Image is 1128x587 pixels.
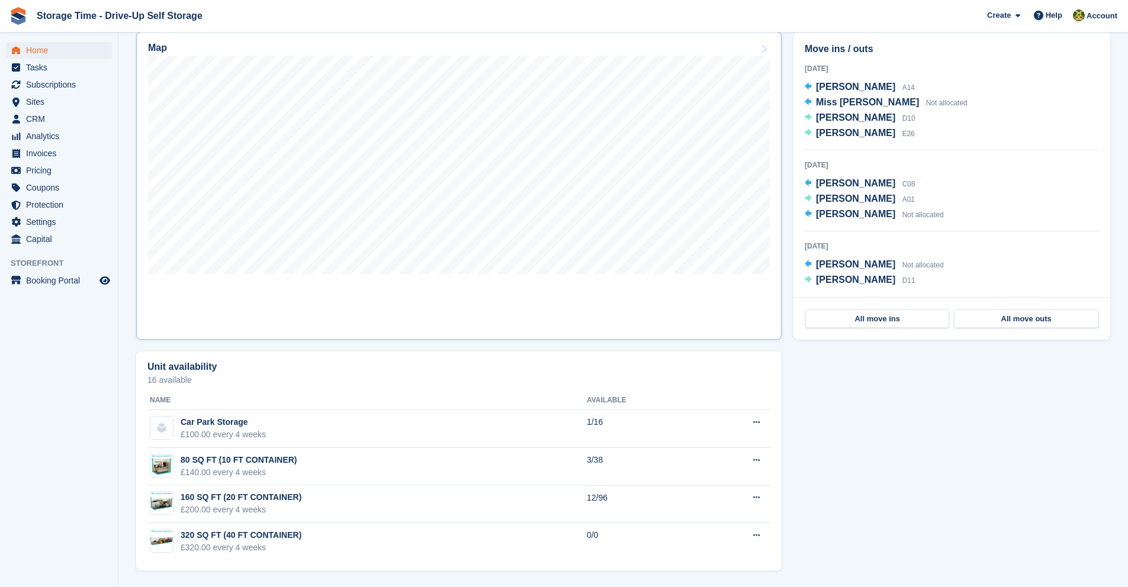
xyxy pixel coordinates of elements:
[6,76,112,93] a: menu
[181,416,266,428] div: Car Park Storage
[150,454,173,477] img: 10ft%20Container%20(80%20SQ%20FT)%20(2).png
[136,32,782,340] a: Map
[9,7,27,25] img: stora-icon-8386f47178a22dfd0bd8f6a31ec36ba5ce8667c1dd55bd0f319d3a0aa187defe.svg
[26,179,97,196] span: Coupons
[6,145,112,162] a: menu
[26,128,97,144] span: Analytics
[805,176,915,192] a: [PERSON_NAME] C08
[805,207,944,222] a: [PERSON_NAME] Not allocated
[805,273,915,288] a: [PERSON_NAME] D11
[6,162,112,179] a: menu
[902,261,944,269] span: Not allocated
[1073,9,1085,21] img: Zain Sarwar
[805,192,915,207] a: [PERSON_NAME] A01
[902,114,915,122] span: D10
[181,466,297,479] div: £140.00 every 4 weeks
[816,97,919,107] span: Miss [PERSON_NAME]
[805,95,968,111] a: Miss [PERSON_NAME] Not allocated
[805,309,949,328] a: All move ins
[11,257,118,269] span: Storefront
[587,523,700,560] td: 0/0
[26,196,97,213] span: Protection
[926,99,968,107] span: Not allocated
[1087,10,1117,22] span: Account
[150,417,173,439] img: blank-unit-type-icon-ffbac7b88ba66c5e286b0e438baccc4b9c83835d4c34f86887a83fc20ec27e7b.svg
[26,111,97,127] span: CRM
[902,195,915,204] span: A01
[6,272,112,289] a: menu
[26,162,97,179] span: Pricing
[816,193,895,204] span: [PERSON_NAME]
[26,93,97,110] span: Sites
[816,209,895,219] span: [PERSON_NAME]
[805,126,915,141] a: [PERSON_NAME] E26
[181,541,301,554] div: £320.00 every 4 weeks
[1046,9,1062,21] span: Help
[902,211,944,219] span: Not allocated
[147,362,217,372] h2: Unit availability
[587,410,700,448] td: 1/16
[6,59,112,76] a: menu
[816,178,895,188] span: [PERSON_NAME]
[6,128,112,144] a: menu
[902,130,915,138] span: E26
[181,428,266,441] div: £100.00 every 4 weeks
[816,259,895,269] span: [PERSON_NAME]
[954,309,1098,328] a: All move outs
[805,257,944,273] a: [PERSON_NAME] Not allocated
[148,43,167,53] h2: Map
[587,448,700,486] td: 3/38
[6,93,112,110] a: menu
[26,42,97,59] span: Home
[26,214,97,230] span: Settings
[6,179,112,196] a: menu
[902,276,915,285] span: D11
[6,42,112,59] a: menu
[587,485,700,523] td: 12/96
[816,82,895,92] span: [PERSON_NAME]
[805,63,1099,74] div: [DATE]
[6,111,112,127] a: menu
[26,59,97,76] span: Tasks
[150,492,173,514] img: 10ft%20Container%20(80%20SQ%20FT)%20(1).png
[805,160,1099,170] div: [DATE]
[147,391,587,410] th: Name
[6,231,112,247] a: menu
[181,491,301,504] div: 160 SQ FT (20 FT CONTAINER)
[805,80,915,95] a: [PERSON_NAME] A14
[805,111,915,126] a: [PERSON_NAME] D10
[150,530,173,552] img: 10ft%20Container%20(80%20SQ%20FT).png
[902,83,915,92] span: A14
[816,128,895,138] span: [PERSON_NAME]
[26,272,97,289] span: Booking Portal
[816,275,895,285] span: [PERSON_NAME]
[181,504,301,516] div: £200.00 every 4 weeks
[26,231,97,247] span: Capital
[6,214,112,230] a: menu
[181,529,301,541] div: 320 SQ FT (40 FT CONTAINER)
[26,76,97,93] span: Subscriptions
[902,180,915,188] span: C08
[181,454,297,466] div: 80 SQ FT (10 FT CONTAINER)
[805,241,1099,251] div: [DATE]
[147,376,770,384] p: 16 available
[587,391,700,410] th: Available
[987,9,1011,21] span: Create
[6,196,112,213] a: menu
[805,42,1099,56] h2: Move ins / outs
[32,6,207,25] a: Storage Time - Drive-Up Self Storage
[816,112,895,122] span: [PERSON_NAME]
[98,273,112,288] a: Preview store
[26,145,97,162] span: Invoices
